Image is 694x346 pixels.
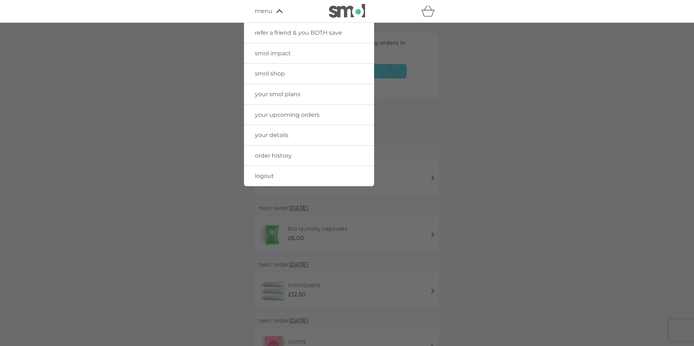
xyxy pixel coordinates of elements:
[244,43,374,64] a: smol impact
[244,23,374,43] a: refer a friend & you BOTH save
[421,4,439,18] div: basket
[244,146,374,166] a: order history
[255,91,300,98] span: your smol plans
[329,4,365,18] img: smol
[244,84,374,104] a: your smol plans
[255,50,291,57] span: smol impact
[255,132,288,138] span: your details
[244,166,374,186] a: logout
[255,7,273,16] span: menu
[255,152,292,159] span: order history
[255,70,285,77] span: smol shop
[244,105,374,125] a: your upcoming orders
[244,125,374,145] a: your details
[255,29,342,36] span: refer a friend & you BOTH save
[255,111,320,118] span: your upcoming orders
[244,64,374,84] a: smol shop
[255,172,274,179] span: logout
